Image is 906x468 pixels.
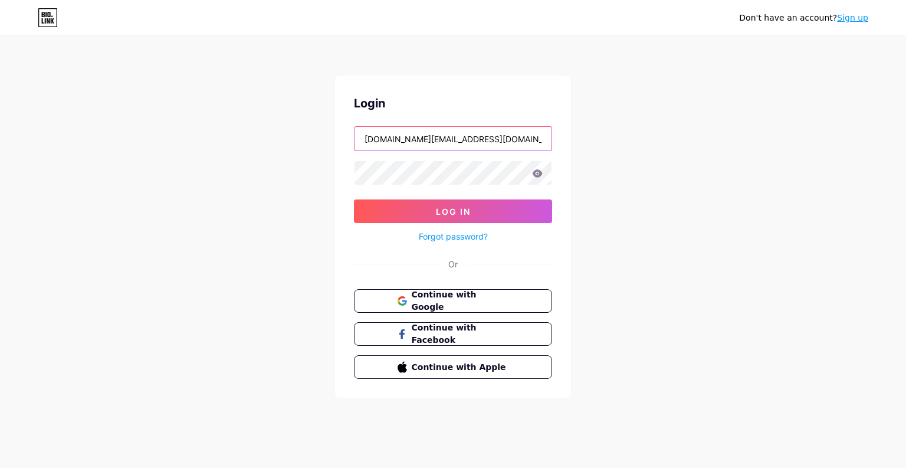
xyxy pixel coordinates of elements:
input: Username [354,127,552,150]
a: Sign up [837,13,868,22]
button: Continue with Facebook [354,322,552,346]
button: Continue with Google [354,289,552,313]
span: Log In [436,207,471,217]
span: Continue with Facebook [412,322,509,346]
span: Continue with Apple [412,361,509,374]
span: Continue with Google [412,289,509,313]
button: Continue with Apple [354,355,552,379]
button: Log In [354,199,552,223]
div: Or [448,258,458,270]
div: Login [354,94,552,112]
a: Forgot password? [419,230,488,243]
div: Don't have an account? [739,12,868,24]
